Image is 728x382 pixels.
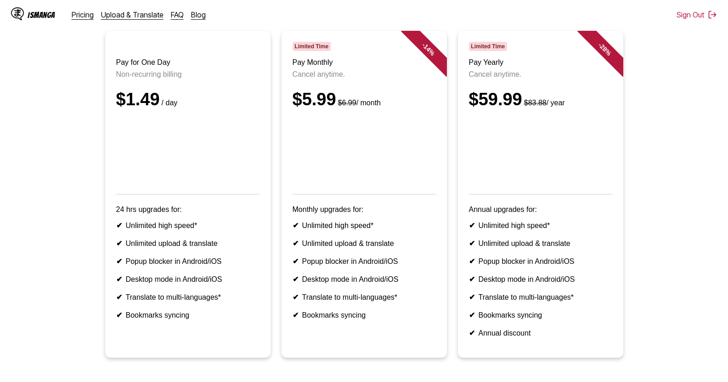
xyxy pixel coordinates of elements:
b: ✔ [293,311,299,319]
img: IsManga Logo [11,7,24,20]
iframe: PayPal [469,120,612,181]
li: Desktop mode in Android/iOS [116,275,260,284]
div: $5.99 [293,90,436,109]
li: Unlimited high speed* [469,221,612,230]
a: Blog [191,10,206,19]
li: Bookmarks syncing [116,311,260,319]
b: ✔ [469,329,475,337]
b: ✔ [469,239,475,247]
iframe: PayPal [293,120,436,181]
li: Translate to multi-languages* [293,293,436,302]
small: / year [522,99,565,107]
b: ✔ [116,311,122,319]
button: Sign Out [677,10,717,19]
span: Limited Time [469,42,507,51]
b: ✔ [293,239,299,247]
li: Bookmarks syncing [469,311,612,319]
li: Translate to multi-languages* [116,293,260,302]
div: - 14 % [401,22,456,77]
li: Unlimited upload & translate [469,239,612,248]
p: Annual upgrades for: [469,205,612,214]
span: Limited Time [293,42,331,51]
p: Monthly upgrades for: [293,205,436,214]
div: $1.49 [116,90,260,109]
b: ✔ [293,293,299,301]
p: Cancel anytime. [469,70,612,79]
div: - 28 % [577,22,632,77]
b: ✔ [469,257,475,265]
iframe: PayPal [116,120,260,181]
img: Sign out [708,10,717,19]
li: Desktop mode in Android/iOS [293,275,436,284]
li: Popup blocker in Android/iOS [469,257,612,266]
a: IsManga LogoIsManga [11,7,72,22]
s: $83.88 [524,99,547,107]
p: 24 hrs upgrades for: [116,205,260,214]
div: $59.99 [469,90,612,109]
li: Unlimited high speed* [293,221,436,230]
li: Unlimited upload & translate [116,239,260,248]
b: ✔ [116,293,122,301]
b: ✔ [469,222,475,229]
b: ✔ [116,239,122,247]
h3: Pay Monthly [293,58,436,67]
small: / month [336,99,381,107]
li: Annual discount [469,329,612,337]
li: Popup blocker in Android/iOS [293,257,436,266]
b: ✔ [293,257,299,265]
b: ✔ [469,275,475,283]
a: Upload & Translate [101,10,164,19]
li: Popup blocker in Android/iOS [116,257,260,266]
h3: Pay for One Day [116,58,260,67]
b: ✔ [293,222,299,229]
p: Non-recurring billing [116,70,260,79]
b: ✔ [469,293,475,301]
li: Translate to multi-languages* [469,293,612,302]
a: Pricing [72,10,94,19]
div: IsManga [28,11,55,19]
p: Cancel anytime. [293,70,436,79]
li: Unlimited upload & translate [293,239,436,248]
s: $6.99 [338,99,356,107]
small: / day [160,99,178,107]
a: FAQ [171,10,184,19]
b: ✔ [116,257,122,265]
b: ✔ [469,311,475,319]
b: ✔ [116,222,122,229]
li: Unlimited high speed* [116,221,260,230]
li: Bookmarks syncing [293,311,436,319]
b: ✔ [293,275,299,283]
b: ✔ [116,275,122,283]
li: Desktop mode in Android/iOS [469,275,612,284]
h3: Pay Yearly [469,58,612,67]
